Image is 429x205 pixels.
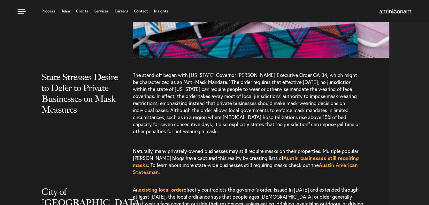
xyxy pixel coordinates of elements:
[134,9,148,13] a: Contact
[42,9,55,13] a: Process
[115,9,128,13] a: Careers
[139,186,184,193] a: existing local order
[133,155,359,168] a: Austin businesses still requiring masks
[94,9,109,13] a: Services
[154,9,168,13] a: Insights
[42,72,119,128] h2: State Stresses Desire to Defer to Private Businesses on Mask Measures
[133,72,364,141] p: The stand-off began with [US_STATE] Governor [PERSON_NAME] Executive Order GA-34, which might be ...
[379,9,411,14] a: Home
[379,9,411,14] img: Amini & Conant
[133,162,358,175] a: Austin American Statesman
[76,9,88,13] a: Clients
[133,141,364,182] p: Naturally, many privately-owned businesses may still require masks on their properties. Multiple ...
[61,9,70,13] a: Team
